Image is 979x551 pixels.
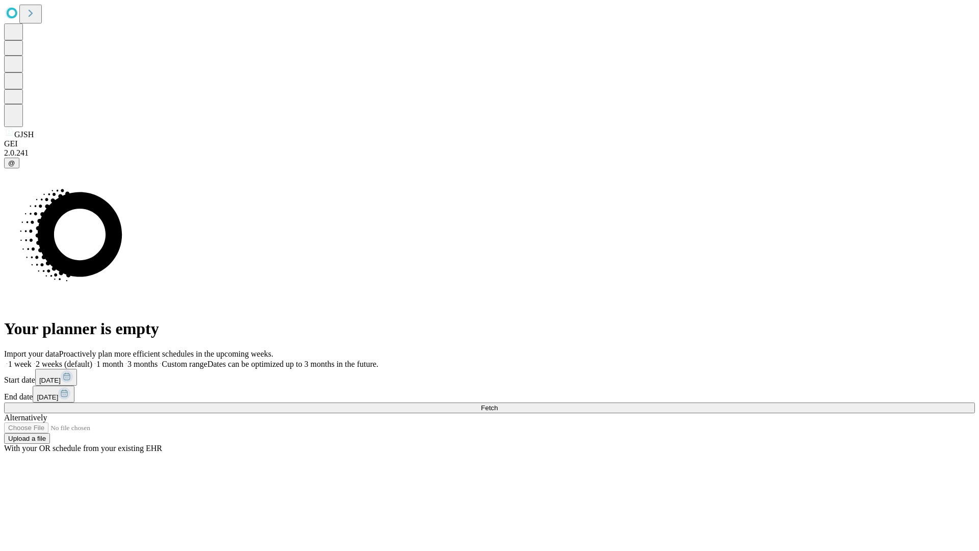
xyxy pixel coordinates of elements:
button: [DATE] [35,369,77,386]
div: GEI [4,139,975,148]
span: @ [8,159,15,167]
span: 2 weeks (default) [36,360,92,368]
button: @ [4,158,19,168]
span: Import your data [4,349,59,358]
span: 3 months [127,360,158,368]
span: GJSH [14,130,34,139]
button: Upload a file [4,433,50,444]
span: Proactively plan more efficient schedules in the upcoming weeks. [59,349,273,358]
span: Custom range [162,360,207,368]
h1: Your planner is empty [4,319,975,338]
button: [DATE] [33,386,74,403]
button: Fetch [4,403,975,413]
span: 1 month [96,360,123,368]
span: With your OR schedule from your existing EHR [4,444,162,453]
div: 2.0.241 [4,148,975,158]
span: Dates can be optimized up to 3 months in the future. [208,360,378,368]
span: [DATE] [37,393,58,401]
div: End date [4,386,975,403]
div: Start date [4,369,975,386]
span: [DATE] [39,377,61,384]
span: Fetch [481,404,498,412]
span: 1 week [8,360,32,368]
span: Alternatively [4,413,47,422]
